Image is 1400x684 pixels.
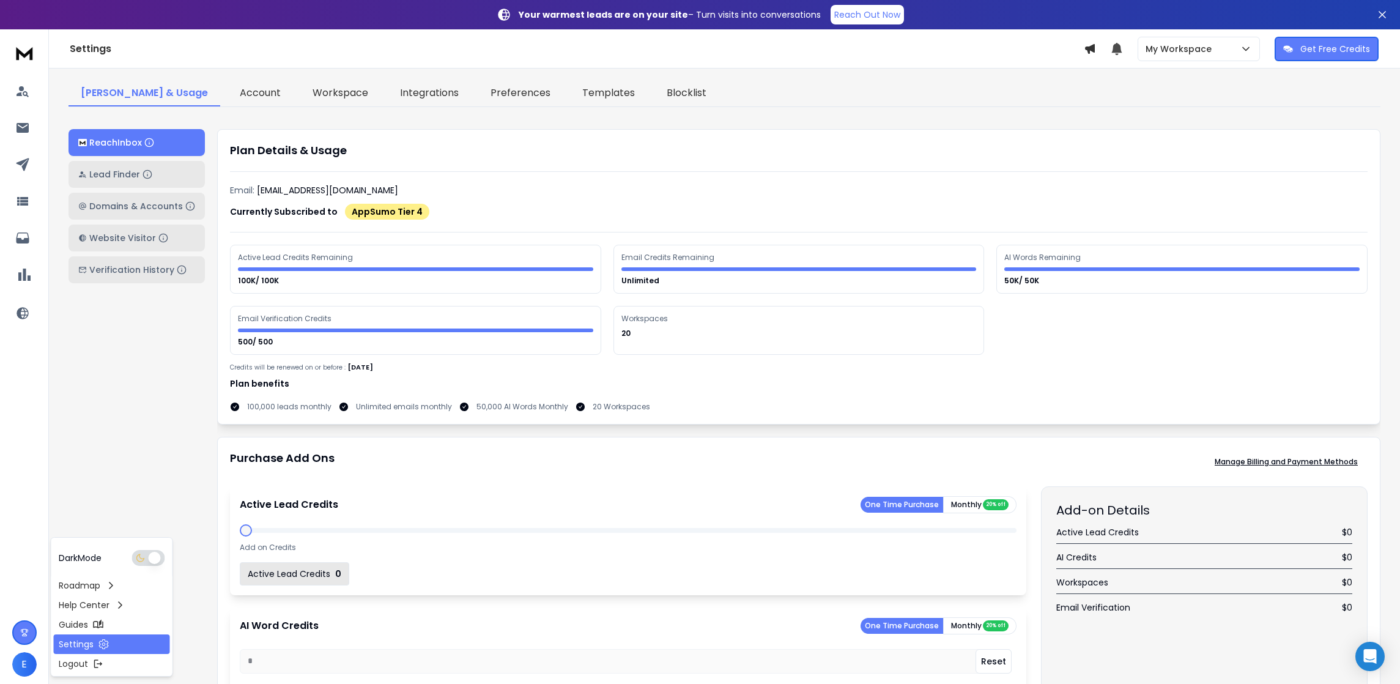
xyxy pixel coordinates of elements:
button: Verification History [69,256,205,283]
div: Email Credits Remaining [621,253,716,262]
a: Help Center [54,595,170,615]
p: [EMAIL_ADDRESS][DOMAIN_NAME] [257,184,398,196]
span: $ 0 [1342,551,1352,563]
p: Settings [59,638,94,650]
button: Monthly 20% off [943,617,1017,634]
span: $ 0 [1342,576,1352,589]
div: AppSumo Tier 4 [345,204,429,220]
button: Manage Billing and Payment Methods [1205,450,1368,474]
p: [DATE] [348,362,373,373]
h2: Add-on Details [1056,502,1352,519]
a: Integrations [388,81,471,106]
p: Email: [230,184,254,196]
a: Templates [570,81,647,106]
p: Guides [59,619,88,631]
p: 50,000 AI Words Monthly [476,402,568,412]
p: 20 Workspaces [593,402,650,412]
a: Roadmap [54,576,170,595]
a: Blocklist [654,81,719,106]
p: Active Lead Credits [248,568,330,580]
button: ReachInbox [69,129,205,156]
span: $ 0 [1342,601,1352,614]
a: Settings [54,634,170,654]
p: – Turn visits into conversations [519,9,821,21]
p: 100K/ 100K [238,276,281,286]
button: E [12,652,37,677]
div: 20% off [983,620,1009,631]
p: Credits will be renewed on or before : [230,363,346,372]
div: Email Verification Credits [238,314,333,324]
div: Workspaces [621,314,670,324]
p: 100,000 leads monthly [247,402,331,412]
button: Website Visitor [69,225,205,251]
span: Email Verification [1056,601,1130,614]
button: Lead Finder [69,161,205,188]
p: Get Free Credits [1300,43,1370,55]
img: logo [12,42,37,64]
p: 0 [335,568,341,580]
p: Logout [59,658,88,670]
button: Monthly 20% off [943,496,1017,513]
span: $ 0 [1342,526,1352,538]
p: Reach Out Now [834,9,900,21]
p: My Workspace [1146,43,1217,55]
img: logo [78,139,87,147]
p: Unlimited emails monthly [356,402,452,412]
a: Account [228,81,293,106]
strong: Your warmest leads are on your site [519,9,688,21]
h1: Plan Details & Usage [230,142,1368,159]
p: 50K/ 50K [1004,276,1041,286]
h1: Purchase Add Ons [230,450,335,474]
p: Roadmap [59,579,100,592]
a: [PERSON_NAME] & Usage [69,81,220,106]
div: AI Words Remaining [1004,253,1083,262]
a: Reach Out Now [831,5,904,24]
button: Domains & Accounts [69,193,205,220]
p: 20 [621,329,632,338]
a: Guides [54,615,170,634]
button: One Time Purchase [861,618,943,634]
p: AI Word Credits [240,619,319,633]
span: AI Credits [1056,551,1097,563]
div: Active Lead Credits Remaining [238,253,355,262]
p: Currently Subscribed to [230,206,338,218]
a: Workspace [300,81,380,106]
p: 500/ 500 [238,337,275,347]
p: Help Center [59,599,109,611]
div: Open Intercom Messenger [1355,642,1385,671]
button: Reset [976,649,1012,674]
div: 20% off [983,499,1009,510]
p: Unlimited [621,276,661,286]
button: Get Free Credits [1275,37,1379,61]
p: Add on Credits [240,543,296,552]
a: Preferences [478,81,563,106]
span: Workspaces [1056,576,1108,589]
p: Dark Mode [59,552,102,564]
p: Manage Billing and Payment Methods [1215,457,1358,467]
h1: Plan benefits [230,377,1368,390]
button: One Time Purchase [861,497,943,513]
span: Active Lead Credits [1056,526,1139,538]
p: Active Lead Credits [240,497,338,512]
h1: Settings [70,42,1084,56]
